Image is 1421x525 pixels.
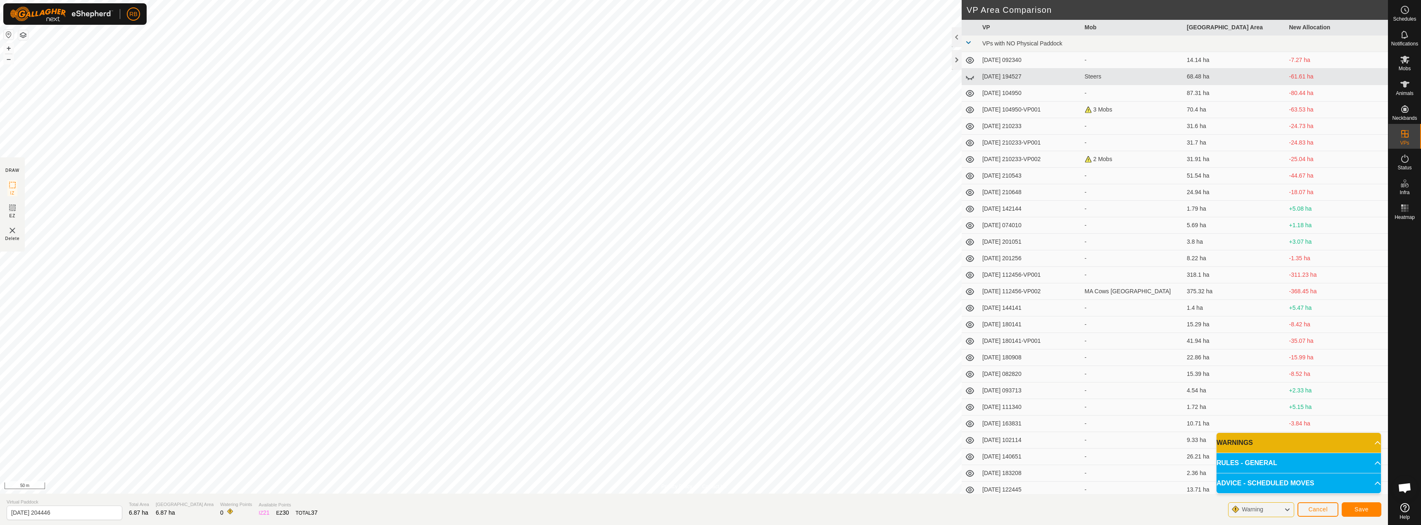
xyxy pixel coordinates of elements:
td: -2.46 ha [1286,432,1388,449]
td: 5.69 ha [1183,217,1286,234]
td: [DATE] 074010 [979,217,1081,234]
td: -44.67 ha [1286,168,1388,184]
span: WARNINGS [1217,438,1253,448]
th: New Allocation [1286,20,1388,36]
a: Help [1388,500,1421,523]
td: 70.4 ha [1183,102,1286,118]
span: RULES - GENERAL [1217,458,1277,468]
td: 13.71 ha [1183,482,1286,498]
td: [DATE] 194527 [979,69,1081,85]
div: TOTAL [296,508,318,517]
td: [DATE] 180141-VP001 [979,333,1081,349]
div: - [1085,485,1181,494]
td: [DATE] 112456-VP001 [979,267,1081,283]
th: [GEOGRAPHIC_DATA] Area [1183,20,1286,36]
td: [DATE] 210543 [979,168,1081,184]
span: Mobs [1399,66,1411,71]
td: 8.22 ha [1183,250,1286,267]
td: [DATE] 210233 [979,118,1081,135]
td: +3.07 ha [1286,234,1388,250]
td: [DATE] 144141 [979,300,1081,316]
span: Save [1354,506,1369,513]
div: MA Cows [GEOGRAPHIC_DATA] [1085,287,1181,296]
span: EZ [10,213,16,219]
span: Watering Points [220,501,252,508]
td: [DATE] 163831 [979,416,1081,432]
h2: VP Area Comparison [967,5,1388,15]
span: Virtual Paddock [7,499,122,506]
span: Available Points [259,501,317,508]
td: -8.42 ha [1286,316,1388,333]
td: -7.27 ha [1286,52,1388,69]
div: - [1085,320,1181,329]
td: [DATE] 210648 [979,184,1081,201]
div: Steers [1085,72,1181,81]
span: Status [1397,165,1411,170]
p-accordion-header: WARNINGS [1217,433,1381,453]
td: 318.1 ha [1183,267,1286,283]
td: 24.94 ha [1183,184,1286,201]
td: [DATE] 183208 [979,465,1081,482]
button: Reset Map [4,30,14,40]
th: Mob [1081,20,1184,36]
div: - [1085,469,1181,477]
span: VPs [1400,140,1409,145]
td: [DATE] 111340 [979,399,1081,416]
div: IZ [259,508,269,517]
td: +5.15 ha [1286,399,1388,416]
div: - [1085,204,1181,213]
td: -80.44 ha [1286,85,1388,102]
td: 3.8 ha [1183,234,1286,250]
p-accordion-header: RULES - GENERAL [1217,453,1381,473]
span: Total Area [129,501,149,508]
td: 10.71 ha [1183,416,1286,432]
span: 0 [220,509,223,516]
td: 31.6 ha [1183,118,1286,135]
span: Schedules [1393,17,1416,21]
div: DRAW [5,167,19,173]
span: 6.87 ha [156,509,175,516]
span: Notifications [1391,41,1418,46]
div: - [1085,370,1181,378]
td: [DATE] 122445 [979,482,1081,498]
div: - [1085,56,1181,64]
td: -24.73 ha [1286,118,1388,135]
td: [DATE] 093713 [979,382,1081,399]
div: - [1085,238,1181,246]
td: 87.31 ha [1183,85,1286,102]
span: 30 [283,509,289,516]
td: 2.36 ha [1183,465,1286,482]
span: Help [1400,515,1410,520]
td: 4.54 ha [1183,382,1286,399]
td: 68.48 ha [1183,69,1286,85]
p-accordion-header: ADVICE - SCHEDULED MOVES [1217,473,1381,493]
div: - [1085,254,1181,263]
span: VPs with NO Physical Paddock [982,40,1062,47]
div: - [1085,419,1181,428]
span: 37 [311,509,318,516]
td: -24.83 ha [1286,135,1388,151]
button: Cancel [1297,502,1338,517]
td: 1.79 ha [1183,201,1286,217]
div: - [1085,452,1181,461]
td: +1.18 ha [1286,217,1388,234]
td: -1.35 ha [1286,250,1388,267]
td: [DATE] 180908 [979,349,1081,366]
div: - [1085,138,1181,147]
a: Privacy Policy [661,483,692,490]
span: Heatmap [1395,215,1415,220]
td: [DATE] 180141 [979,316,1081,333]
td: -3.84 ha [1286,416,1388,432]
div: - [1085,89,1181,97]
td: -8.52 ha [1286,366,1388,382]
td: +5.08 ha [1286,201,1388,217]
span: [GEOGRAPHIC_DATA] Area [156,501,214,508]
button: Map Layers [18,30,28,40]
td: -25.04 ha [1286,151,1388,168]
td: -63.53 ha [1286,102,1388,118]
td: +5.47 ha [1286,300,1388,316]
td: -15.99 ha [1286,349,1388,366]
div: - [1085,353,1181,362]
td: [DATE] 102114 [979,432,1081,449]
td: [DATE] 082820 [979,366,1081,382]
